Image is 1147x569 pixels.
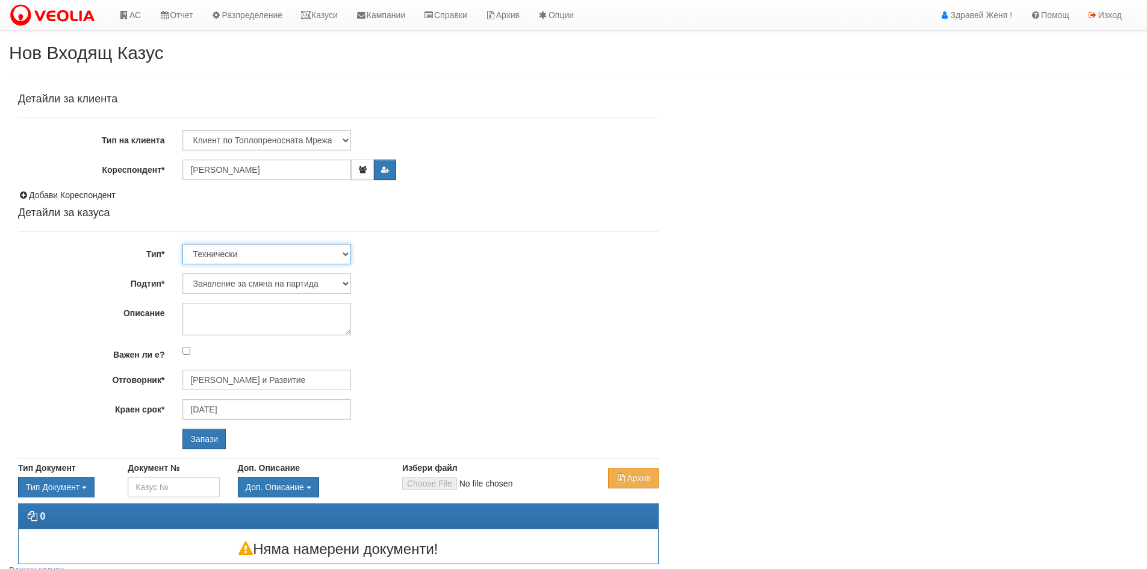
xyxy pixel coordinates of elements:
[18,207,659,219] h4: Детайли за казуса
[9,160,173,176] label: Кореспондент*
[26,482,79,492] span: Тип Документ
[238,462,300,474] label: Доп. Описание
[18,477,95,497] button: Тип Документ
[9,43,1138,63] h2: Нов Входящ Казус
[18,189,659,201] div: Добави Кореспондент
[9,399,173,415] label: Краен срок*
[9,130,173,146] label: Тип на клиента
[238,477,319,497] button: Доп. Описание
[9,344,173,361] label: Важен ли е?
[182,399,351,420] input: Търсене по Име / Имейл
[9,370,173,386] label: Отговорник*
[18,477,110,497] div: Двоен клик, за изчистване на избраната стойност.
[246,482,304,492] span: Доп. Описание
[18,93,659,105] h4: Детайли за клиента
[18,462,76,474] label: Тип Документ
[128,462,179,474] label: Документ №
[9,3,101,28] img: VeoliaLogo.png
[608,468,658,488] button: Архив
[9,273,173,290] label: Подтип*
[19,541,658,557] h3: Няма намерени документи!
[9,303,173,319] label: Описание
[182,429,226,449] input: Запази
[402,462,458,474] label: Избери файл
[128,477,219,497] input: Казус №
[182,370,351,390] input: Търсене по Име / Имейл
[182,160,351,180] input: ЕГН/Име/Адрес/Аб.№/Парт.№/Тел./Email
[238,477,384,497] div: Двоен клик, за изчистване на избраната стойност.
[40,511,45,521] strong: 0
